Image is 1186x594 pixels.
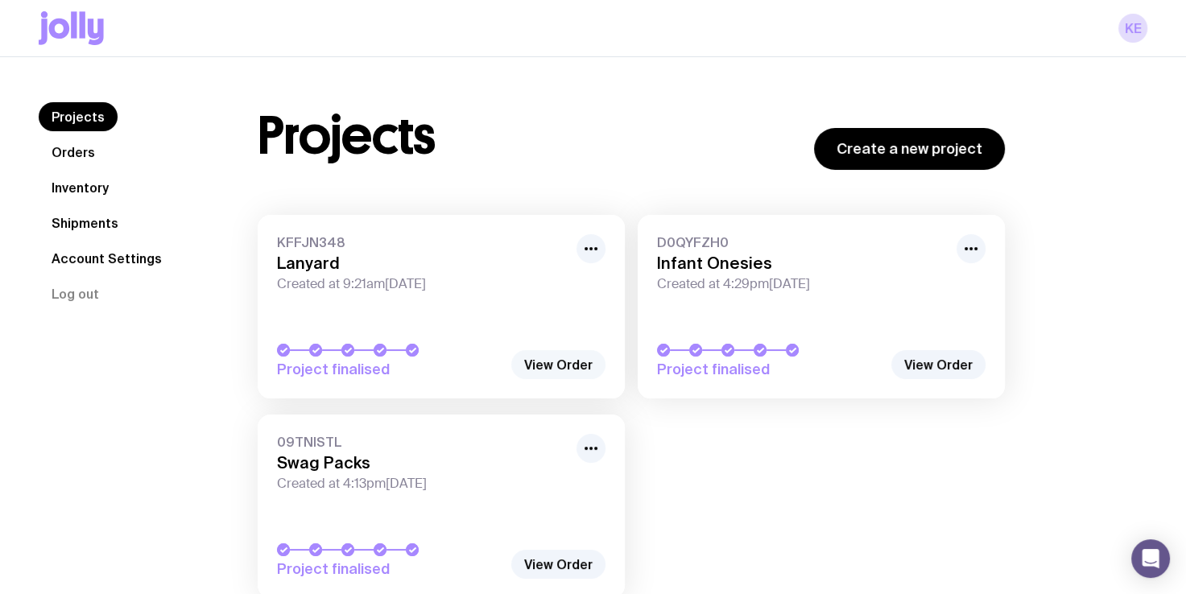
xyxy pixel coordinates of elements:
a: D0QYFZH0Infant OnesiesCreated at 4:29pm[DATE]Project finalised [638,215,1005,398]
a: Create a new project [814,128,1005,170]
span: 09TNISTL [277,434,567,450]
div: Open Intercom Messenger [1131,539,1170,578]
span: Project finalised [277,360,502,379]
a: Projects [39,102,118,131]
h3: Lanyard [277,254,567,273]
a: Inventory [39,173,122,202]
span: D0QYFZH0 [657,234,947,250]
h3: Infant Onesies [657,254,947,273]
a: View Order [511,550,605,579]
span: Created at 4:13pm[DATE] [277,476,567,492]
h1: Projects [258,110,436,162]
a: Shipments [39,208,131,237]
span: Project finalised [277,559,502,579]
h3: Swag Packs [277,453,567,472]
span: Created at 9:21am[DATE] [277,276,567,292]
a: Account Settings [39,244,175,273]
button: Log out [39,279,112,308]
span: Project finalised [657,360,882,379]
span: Created at 4:29pm[DATE] [657,276,947,292]
a: KFFJN348LanyardCreated at 9:21am[DATE]Project finalised [258,215,625,398]
a: Orders [39,138,108,167]
a: View Order [891,350,986,379]
span: KFFJN348 [277,234,567,250]
a: View Order [511,350,605,379]
a: KE [1118,14,1147,43]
